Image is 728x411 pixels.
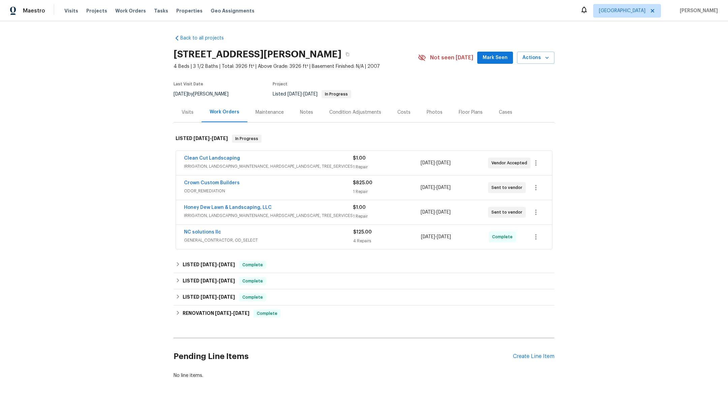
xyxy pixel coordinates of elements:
span: Complete [240,294,266,301]
span: Not seen [DATE] [430,54,473,61]
div: Floor Plans [459,109,483,116]
span: - [421,160,451,166]
div: LISTED [DATE]-[DATE]Complete [174,273,554,289]
a: Clean Cut Landscaping [184,156,240,161]
span: - [215,311,249,316]
div: Create Line Item [513,353,554,360]
span: [DATE] [201,295,217,299]
h6: LISTED [183,277,235,285]
button: Copy Address [341,48,354,60]
span: - [201,262,235,267]
span: [DATE] [219,262,235,267]
span: Vendor Accepted [491,160,530,166]
div: 4 Repairs [353,238,421,244]
div: Condition Adjustments [329,109,381,116]
span: - [193,136,228,141]
span: GENERAL_CONTRACTOR, OD_SELECT [184,237,353,244]
span: Project [273,82,287,86]
span: Last Visit Date [174,82,203,86]
span: Maestro [23,7,45,14]
span: [DATE] [421,185,435,190]
span: [DATE] [201,278,217,283]
span: - [287,92,317,97]
span: [DATE] [437,235,451,239]
span: [DATE] [287,92,302,97]
h6: RENOVATION [183,309,249,318]
div: by [PERSON_NAME] [174,90,237,98]
div: 1 Repair [353,213,420,220]
button: Actions [517,52,554,64]
span: [DATE] [212,136,228,141]
span: $1.00 [353,205,366,210]
span: [DATE] [219,295,235,299]
span: [DATE] [219,278,235,283]
div: LISTED [DATE]-[DATE]Complete [174,257,554,273]
span: [DATE] [421,210,435,215]
a: Honey Dew Lawn & Landscaping, LLC [184,205,272,210]
span: Sent to vendor [491,184,525,191]
span: - [421,184,451,191]
a: Crown Custom Builders [184,181,240,185]
div: Notes [300,109,313,116]
span: 4 Beds | 3 1/2 Baths | Total: 3926 ft² | Above Grade: 3926 ft² | Basement Finished: N/A | 2007 [174,63,418,70]
div: 1 Repair [353,188,420,195]
div: 1 Repair [353,164,420,170]
div: No line items. [174,372,554,379]
span: [DATE] [174,92,188,97]
span: Properties [176,7,203,14]
span: [DATE] [201,262,217,267]
span: In Progress [322,92,351,96]
span: Complete [240,262,266,268]
span: - [201,295,235,299]
div: LISTED [DATE]-[DATE]Complete [174,289,554,305]
span: Complete [254,310,280,317]
span: Actions [522,54,549,62]
span: [DATE] [436,210,451,215]
div: Visits [182,109,193,116]
div: Work Orders [210,109,239,115]
span: ODOR_REMEDIATION [184,188,353,194]
span: Listed [273,92,351,97]
span: Geo Assignments [211,7,254,14]
span: Complete [240,278,266,284]
a: NC solutions llc [184,230,221,235]
span: Tasks [154,8,168,13]
span: [DATE] [193,136,210,141]
span: $825.00 [353,181,372,185]
span: [DATE] [421,235,435,239]
span: Mark Seen [483,54,508,62]
span: [DATE] [233,311,249,316]
h6: LISTED [183,293,235,301]
h6: LISTED [176,135,228,143]
span: $125.00 [353,230,372,235]
span: IRRIGATION, LANDSCAPING_MAINTENANCE, HARDSCAPE_LANDSCAPE, TREE_SERVICES [184,163,353,170]
div: Maintenance [255,109,284,116]
span: [DATE] [215,311,231,316]
span: $1.00 [353,156,366,161]
span: [PERSON_NAME] [677,7,718,14]
span: Work Orders [115,7,146,14]
div: RENOVATION [DATE]-[DATE]Complete [174,305,554,322]
div: LISTED [DATE]-[DATE]In Progress [174,128,554,149]
span: In Progress [233,135,261,142]
div: Cases [499,109,512,116]
span: Projects [86,7,107,14]
span: [DATE] [436,185,451,190]
h2: Pending Line Items [174,341,513,372]
div: Photos [427,109,443,116]
span: IRRIGATION, LANDSCAPING_MAINTENANCE, HARDSCAPE_LANDSCAPE, TREE_SERVICES [184,212,353,219]
span: - [421,234,451,240]
span: [DATE] [436,161,451,165]
h6: LISTED [183,261,235,269]
span: - [421,209,451,216]
span: Visits [64,7,78,14]
span: - [201,278,235,283]
button: Mark Seen [477,52,513,64]
a: Back to all projects [174,35,238,42]
h2: [STREET_ADDRESS][PERSON_NAME] [174,51,341,58]
span: Sent to vendor [491,209,525,216]
span: [DATE] [303,92,317,97]
div: Costs [397,109,411,116]
span: [DATE] [421,161,435,165]
span: [GEOGRAPHIC_DATA] [599,7,645,14]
